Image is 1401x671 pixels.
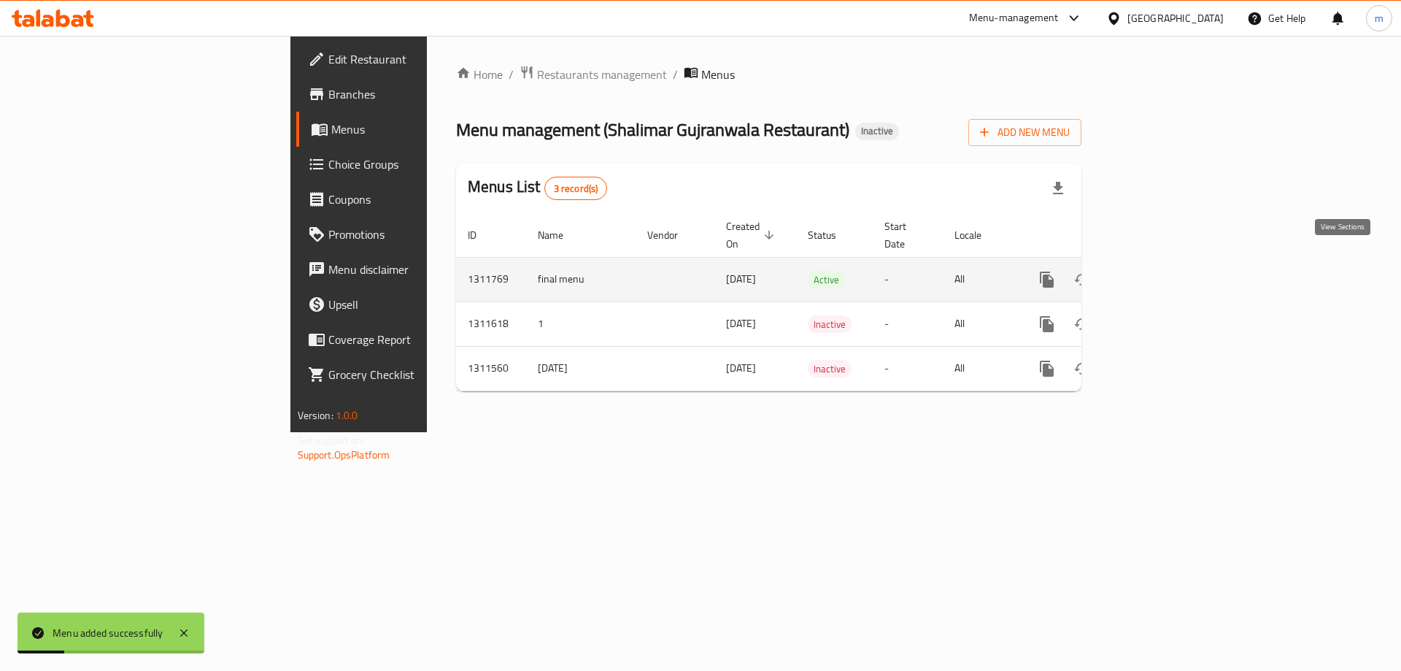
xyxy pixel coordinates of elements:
[296,252,525,287] a: Menu disclaimer
[331,120,513,138] span: Menus
[544,177,608,200] div: Total records count
[526,346,636,391] td: [DATE]
[855,125,899,137] span: Inactive
[520,65,667,84] a: Restaurants management
[808,226,855,244] span: Status
[336,406,358,425] span: 1.0.0
[298,445,390,464] a: Support.OpsPlatform
[526,257,636,302] td: final menu
[328,261,513,278] span: Menu disclaimer
[328,226,513,243] span: Promotions
[726,218,779,253] span: Created On
[980,123,1070,142] span: Add New Menu
[298,406,333,425] span: Version:
[537,66,667,83] span: Restaurants management
[1030,262,1065,297] button: more
[726,358,756,377] span: [DATE]
[726,269,756,288] span: [DATE]
[969,9,1059,27] div: Menu-management
[726,314,756,333] span: [DATE]
[673,66,678,83] li: /
[328,331,513,348] span: Coverage Report
[328,296,513,313] span: Upsell
[1065,262,1100,297] button: Change Status
[943,257,1018,302] td: All
[296,287,525,322] a: Upsell
[1030,351,1065,386] button: more
[545,182,607,196] span: 3 record(s)
[1065,307,1100,342] button: Change Status
[296,182,525,217] a: Coupons
[328,85,513,103] span: Branches
[296,357,525,392] a: Grocery Checklist
[296,217,525,252] a: Promotions
[943,302,1018,346] td: All
[298,431,365,450] span: Get support on:
[1127,10,1224,26] div: [GEOGRAPHIC_DATA]
[968,119,1081,146] button: Add New Menu
[526,302,636,346] td: 1
[468,176,607,200] h2: Menus List
[808,361,852,377] span: Inactive
[456,113,849,146] span: Menu management ( Shalimar Gujranwala Restaurant )
[1041,171,1076,206] div: Export file
[328,156,513,173] span: Choice Groups
[647,226,697,244] span: Vendor
[53,625,163,641] div: Menu added successfully
[808,272,845,288] span: Active
[1018,213,1181,258] th: Actions
[328,366,513,383] span: Grocery Checklist
[943,346,1018,391] td: All
[296,42,525,77] a: Edit Restaurant
[328,191,513,208] span: Coupons
[1375,10,1383,26] span: m
[468,226,495,244] span: ID
[1030,307,1065,342] button: more
[884,218,925,253] span: Start Date
[873,302,943,346] td: -
[954,226,1000,244] span: Locale
[1065,351,1100,386] button: Change Status
[873,257,943,302] td: -
[538,226,582,244] span: Name
[296,322,525,357] a: Coverage Report
[296,77,525,112] a: Branches
[855,123,899,140] div: Inactive
[456,213,1181,391] table: enhanced table
[296,147,525,182] a: Choice Groups
[328,50,513,68] span: Edit Restaurant
[808,316,852,333] span: Inactive
[456,65,1081,84] nav: breadcrumb
[701,66,735,83] span: Menus
[873,346,943,391] td: -
[808,315,852,333] div: Inactive
[296,112,525,147] a: Menus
